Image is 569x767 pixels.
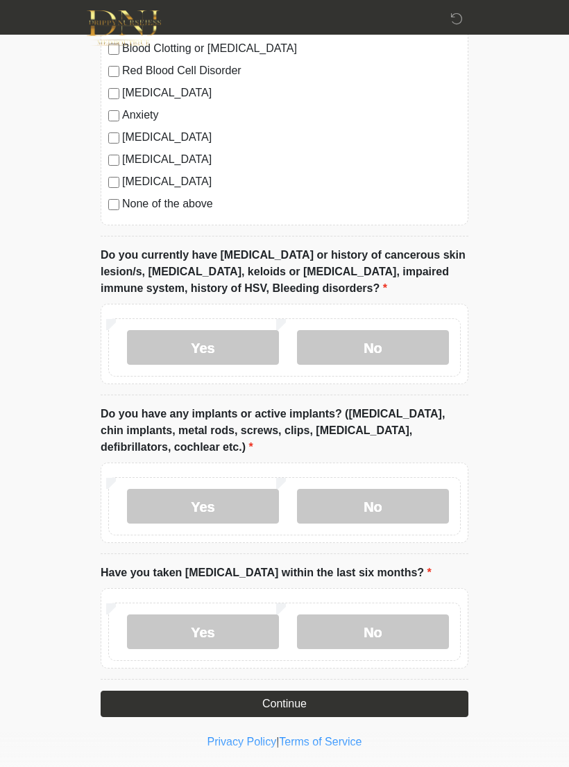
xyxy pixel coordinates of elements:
a: Terms of Service [279,736,362,748]
label: Yes [127,489,279,524]
label: [MEDICAL_DATA] [122,85,461,101]
label: No [297,489,449,524]
input: [MEDICAL_DATA] [108,155,119,166]
label: Have you taken [MEDICAL_DATA] within the last six months? [101,565,432,581]
label: Do you currently have [MEDICAL_DATA] or history of cancerous skin lesion/s, [MEDICAL_DATA], keloi... [101,247,468,297]
input: [MEDICAL_DATA] [108,132,119,144]
a: | [276,736,279,748]
label: No [297,330,449,365]
input: [MEDICAL_DATA] [108,88,119,99]
a: Privacy Policy [207,736,277,748]
label: Yes [127,330,279,365]
label: No [297,614,449,649]
label: Yes [127,614,279,649]
input: Red Blood Cell Disorder [108,66,119,77]
label: Do you have any implants or active implants? ([MEDICAL_DATA], chin implants, metal rods, screws, ... [101,406,468,456]
button: Continue [101,691,468,717]
input: Anxiety [108,110,119,121]
label: [MEDICAL_DATA] [122,151,461,168]
img: DNJ Med Boutique Logo [87,10,161,46]
label: [MEDICAL_DATA] [122,129,461,146]
input: None of the above [108,199,119,210]
input: [MEDICAL_DATA] [108,177,119,188]
label: Red Blood Cell Disorder [122,62,461,79]
label: None of the above [122,196,461,212]
label: [MEDICAL_DATA] [122,173,461,190]
label: Anxiety [122,107,461,123]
